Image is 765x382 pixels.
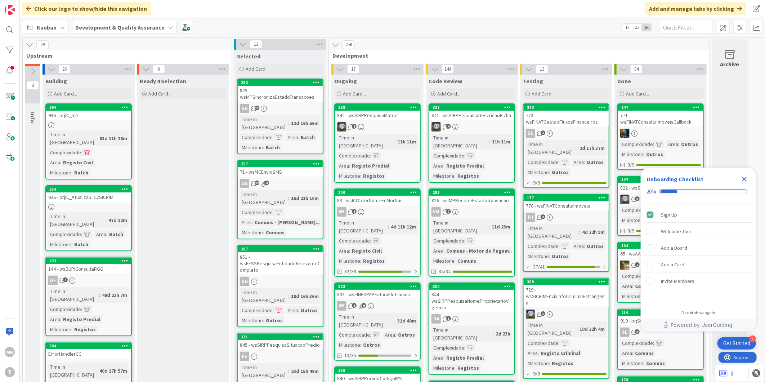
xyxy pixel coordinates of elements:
[446,209,451,214] span: 7
[334,103,421,183] a: 328842 - wsSIRPPesquisaMatrizLSTime in [GEOGRAPHIC_DATA]:11h 11mComplexidade:Area:Registo Predial...
[240,208,273,216] div: Complexidade
[635,196,640,201] span: 3
[431,172,455,180] div: Milestone
[661,210,677,219] div: Sign Up
[577,144,578,152] span: :
[360,172,361,180] span: :
[350,247,384,255] div: Registo Civil
[456,257,478,265] div: Comuns
[437,90,460,97] span: Add Card...
[255,181,259,185] span: 12
[49,258,131,263] div: 233
[241,80,323,85] div: 282
[94,230,106,238] div: Area
[15,1,33,10] span: Support
[618,249,703,258] div: 65 - wsAAAlteracaoPassword
[618,177,703,183] div: 197
[627,227,634,235] span: 9/9
[585,158,605,166] div: Outros
[429,290,514,312] div: 844 - wsSIRPPesquisaNomeProprietarioVigencia
[641,204,756,305] div: Checklist items
[523,103,609,188] a: 273773 - wsFINATGestaoFluxosFinanceirosSLTime in [GEOGRAPHIC_DATA]:2d 17h 37mComplexidade:Area:Ou...
[635,262,640,267] span: 2
[238,79,323,102] div: 282825 - wsMPSincronizaEstadoTransacoes
[349,162,350,170] span: :
[524,279,609,285] div: 309
[288,292,289,300] span: :
[352,209,357,214] span: 5
[46,192,131,202] div: 926 - prjIC_AtualizaSIIC2SICRIM
[5,5,15,15] img: Visit kanbanzone.com
[526,213,535,222] div: FH
[344,268,356,275] span: 32/39
[627,161,634,169] span: 9/9
[541,130,545,135] span: 1
[621,243,703,248] div: 104
[46,111,131,120] div: 936 - prjIC_Ice
[46,276,131,285] div: DF
[335,189,420,196] div: 300
[644,150,665,158] div: Outros
[337,152,370,160] div: Complexidade
[99,291,100,299] span: :
[240,179,249,188] div: GN
[618,111,703,126] div: 771 - wsFINATConsultaImoveisCallback
[48,148,81,156] div: Complexidade
[46,104,131,120] div: 364936 - prjIC_Ice
[444,247,515,255] div: Comuns - Motor de Pagam...
[620,282,632,290] div: Area
[61,159,95,166] div: Registo Civil
[337,237,370,245] div: Complexidade
[273,208,274,216] span: :
[298,133,299,141] span: :
[48,169,71,177] div: Milestone
[429,207,514,217] div: VM
[526,168,549,176] div: Milestone
[389,223,418,231] div: 4d 11h 12m
[431,219,489,235] div: Time in [GEOGRAPHIC_DATA]
[238,277,323,286] div: GN
[240,115,288,131] div: Time in [GEOGRAPHIC_DATA]
[444,162,486,170] div: Registo Predial
[429,111,514,120] div: 841 - wsSIRPPesquisaDescricaoFicha
[337,207,346,217] div: VM
[148,90,171,97] span: Add Card...
[238,246,323,275] div: 287851 - wsEESSPesquisaEntidadeRelevanteCompleto
[338,190,420,195] div: 300
[433,105,514,110] div: 327
[443,247,444,255] span: :
[464,237,465,245] span: :
[238,161,323,177] div: 25771 - wsMCEnvioSMS
[49,105,131,110] div: 364
[526,242,559,250] div: Complexidade
[72,240,90,248] div: Batch
[644,223,753,239] div: Welcome Tour is incomplete.
[620,261,630,270] img: JC
[550,252,571,260] div: Outros
[618,104,703,111] div: 247
[60,159,61,166] span: :
[431,122,441,132] img: LS
[526,129,535,138] div: SL
[678,140,679,148] span: :
[572,242,584,250] div: Area
[429,283,514,290] div: 330
[617,176,704,236] a: 197822 - wsSSElegibilidadeTarifaSocialLSComplexidade:Area:OutrosMilestone:Outros9/9
[46,104,131,111] div: 364
[618,183,703,192] div: 822 - wsSSElegibilidadeTarifaSocial
[679,140,700,148] div: Outros
[617,103,704,170] a: 247771 - wsFINATConsultaImoveisCallbackJCComplexidade:Area:OutrosMilestone:Outros9/9
[431,152,464,160] div: Complexidade
[338,105,420,110] div: 328
[289,194,321,202] div: 16d 21h 10m
[526,224,579,240] div: Time in [GEOGRAPHIC_DATA]
[360,257,361,265] span: :
[579,228,580,236] span: :
[106,230,107,238] span: :
[584,158,585,166] span: :
[255,106,259,110] span: 31
[240,143,263,151] div: Milestone
[431,134,489,150] div: Time in [GEOGRAPHIC_DATA]
[240,133,273,141] div: Complexidade
[455,257,456,265] span: :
